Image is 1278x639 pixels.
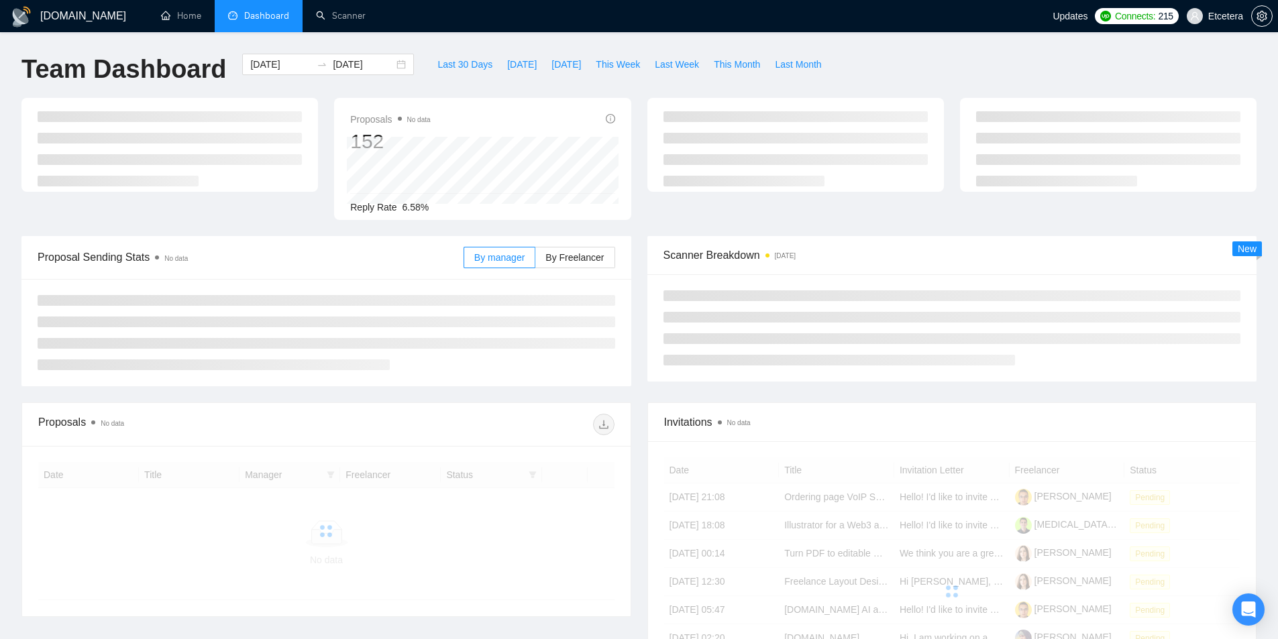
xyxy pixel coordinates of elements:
[714,57,760,72] span: This Month
[244,10,289,21] span: Dashboard
[1232,593,1265,626] div: Open Intercom Messenger
[1115,9,1155,23] span: Connects:
[500,54,544,75] button: [DATE]
[250,57,311,72] input: Start date
[407,116,431,123] span: No data
[1158,9,1173,23] span: 215
[1251,5,1273,27] button: setting
[1190,11,1200,21] span: user
[1251,11,1273,21] a: setting
[775,252,796,259] time: [DATE]
[664,414,1240,430] span: Invitations
[38,414,326,435] div: Proposals
[403,202,429,213] span: 6.58%
[11,6,32,27] img: logo
[545,252,604,263] span: By Freelancer
[544,54,588,75] button: [DATE]
[350,202,396,213] span: Reply Rate
[551,57,581,72] span: [DATE]
[317,59,327,70] span: swap-right
[38,249,464,266] span: Proposal Sending Stats
[228,11,237,20] span: dashboard
[767,54,829,75] button: Last Month
[21,54,226,85] h1: Team Dashboard
[437,57,492,72] span: Last 30 Days
[333,57,394,72] input: End date
[1053,11,1087,21] span: Updates
[775,57,821,72] span: Last Month
[606,114,615,123] span: info-circle
[596,57,640,72] span: This Week
[1100,11,1111,21] img: upwork-logo.png
[430,54,500,75] button: Last 30 Days
[161,10,201,21] a: homeHome
[350,111,430,127] span: Proposals
[588,54,647,75] button: This Week
[727,419,751,426] span: No data
[507,57,537,72] span: [DATE]
[474,252,525,263] span: By manager
[663,247,1241,264] span: Scanner Breakdown
[317,59,327,70] span: to
[647,54,706,75] button: Last Week
[101,420,124,427] span: No data
[706,54,767,75] button: This Month
[655,57,699,72] span: Last Week
[316,10,366,21] a: searchScanner
[350,129,430,154] div: 152
[164,255,188,262] span: No data
[1238,243,1257,254] span: New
